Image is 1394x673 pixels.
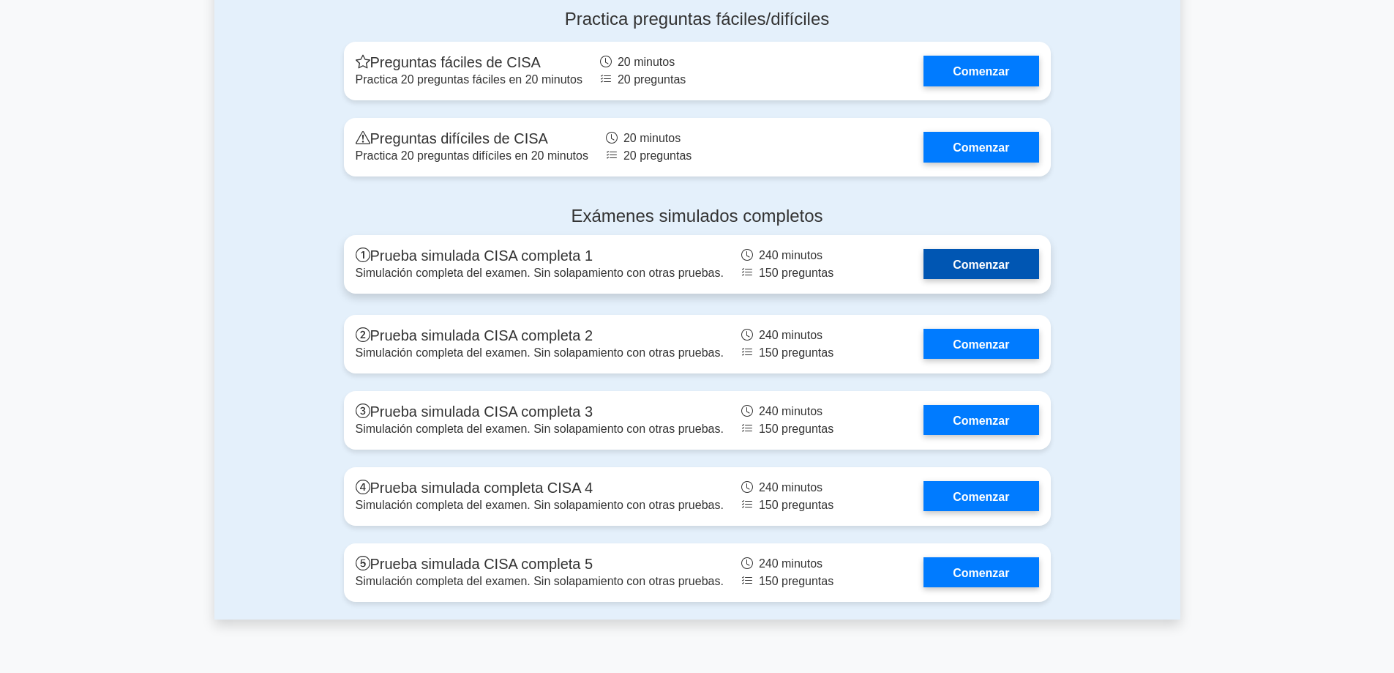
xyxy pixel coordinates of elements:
[923,132,1038,162] a: Comenzar
[923,405,1038,435] a: Comenzar
[923,56,1038,86] a: Comenzar
[923,557,1038,587] a: Comenzar
[565,9,830,29] font: Practica preguntas fáciles/difíciles
[923,249,1038,279] a: Comenzar
[923,481,1038,511] a: Comenzar
[571,206,822,226] font: Exámenes simulados completos
[923,329,1038,359] a: Comenzar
